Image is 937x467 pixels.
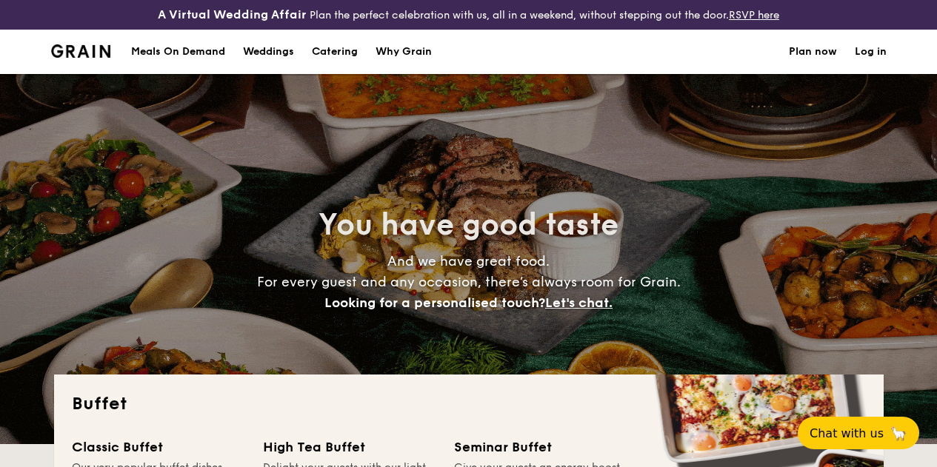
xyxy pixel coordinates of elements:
div: High Tea Buffet [263,437,436,457]
div: Classic Buffet [72,437,245,457]
div: Why Grain [376,30,432,74]
button: Chat with us🦙 [798,417,919,449]
a: Plan now [789,30,837,74]
a: RSVP here [729,9,779,21]
a: Logotype [51,44,111,58]
div: Meals On Demand [131,30,225,74]
span: 🦙 [890,425,907,442]
h2: Buffet [72,392,866,416]
div: Weddings [243,30,294,74]
div: Seminar Buffet [454,437,627,457]
a: Catering [303,30,367,74]
img: Grain [51,44,111,58]
h1: Catering [312,30,358,74]
div: Plan the perfect celebration with us, all in a weekend, without stepping out the door. [156,6,781,24]
a: Weddings [234,30,303,74]
span: Let's chat. [545,295,613,311]
a: Log in [855,30,887,74]
h4: A Virtual Wedding Affair [158,6,307,24]
a: Why Grain [367,30,441,74]
span: Chat with us [810,426,884,440]
a: Meals On Demand [122,30,234,74]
